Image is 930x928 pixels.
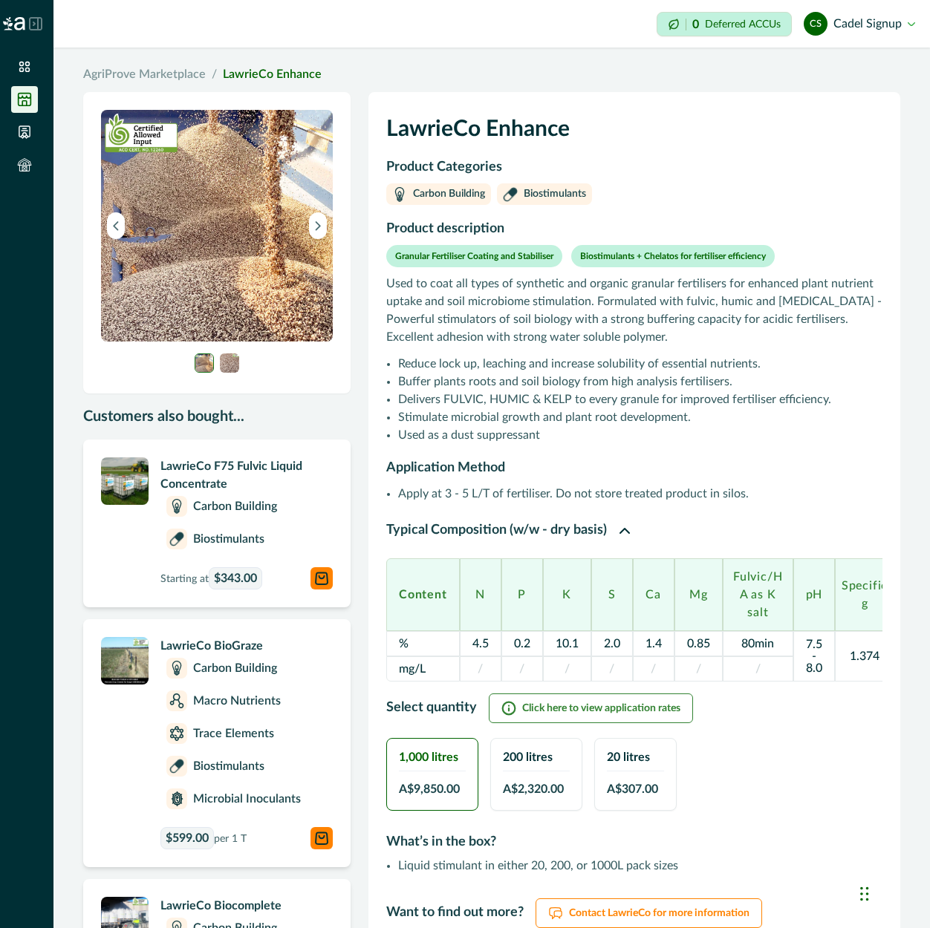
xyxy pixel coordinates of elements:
[386,459,882,477] h2: Application Method
[395,249,553,263] p: Granular Fertiliser Coating and Stabiliser
[398,485,882,503] li: Apply at 3 - 5 L/T of fertiliser. Do not store treated product in silos.
[860,872,869,916] div: Drag
[460,631,501,656] td: 4.5
[580,249,766,263] p: Biostimulants + Chelatos for fertiliser efficiency
[193,790,301,808] p: Microbial Inoculants
[793,631,835,682] td: 7.5 - 8.0
[633,656,674,682] td: /
[692,19,699,30] p: 0
[214,569,257,587] span: $343.00
[398,857,844,875] li: Liquid stimulant in either 20, 200, or 1000L pack sizes
[169,759,184,774] img: Biostimulants
[607,751,664,765] h2: 20 litres
[160,637,333,655] p: LawrieCo BioGraze
[193,659,277,677] p: Carbon Building
[386,558,460,631] th: Content
[835,558,894,631] th: Specific g
[3,17,25,30] img: Logo
[633,631,674,656] td: 1.4
[413,186,485,202] p: Carbon Building
[503,187,518,202] img: Biostimulants
[386,700,477,716] h2: Select quantity
[169,791,184,806] img: Microbial Inoculants
[223,68,322,80] a: LawrieCo Enhance
[169,532,184,546] img: Biostimulants
[591,656,633,682] td: /
[607,780,658,798] span: A$ 307.00
[501,558,543,631] th: P
[460,558,501,631] th: N
[160,827,247,849] p: per 1 T
[169,726,184,741] img: Trace Elements
[386,275,882,346] p: Used to coat all types of synthetic and organic granular fertilisers for enhanced plant nutrient ...
[723,656,793,682] td: /
[160,457,333,493] p: LawrieCo F75 Fulvic Liquid Concentrate
[543,631,591,656] td: 10.1
[591,631,633,656] td: 2.0
[835,631,894,682] td: 1.374
[386,110,882,157] h1: LawrieCo Enhance
[793,558,835,631] th: pH
[633,558,674,631] th: Ca
[543,558,591,631] th: K
[501,631,543,656] td: 0.2
[543,656,591,682] td: /
[309,212,327,239] button: Next image
[169,693,184,708] img: Macro Nutrients
[856,857,930,928] iframe: Chat Widget
[193,692,281,710] p: Macro Nutrients
[705,19,781,30] p: Deferred ACCUs
[460,656,501,682] td: /
[212,65,217,83] span: /
[392,187,407,202] img: Carbon Building
[674,656,723,682] td: /
[386,520,607,540] p: Typical Composition (w/w - dry basis)
[386,157,882,177] p: Product Categories
[399,751,466,765] h2: 1,000 litres
[160,567,262,589] p: Starting at
[193,530,264,548] p: Biostimulants
[386,631,460,656] td: %
[524,186,586,202] p: Biostimulants
[591,558,633,631] th: S
[398,391,882,408] li: Delivers FULVIC, HUMIC & KELP to every granule for improved fertiliser efficiency.
[193,497,277,515] p: Carbon Building
[723,631,793,656] td: 80min
[501,656,543,682] td: /
[503,751,570,765] h2: 200 litres
[674,631,723,656] td: 0.85
[386,220,882,245] h2: Product description
[169,661,184,676] img: Carbon Building
[489,693,693,723] button: Click here to view application rates
[399,780,460,798] span: A$ 9,850.00
[83,65,900,83] nav: breadcrumb
[83,405,351,428] p: Customers also bought...
[160,897,333,915] p: LawrieCo Biocomplete
[83,65,206,83] a: AgriProve Marketplace
[107,212,125,239] button: Previous image
[386,811,882,857] h2: What’s in the box?
[193,725,274,742] p: Trace Elements
[536,898,762,928] a: Contact LawrieCo for more information
[398,373,882,391] li: Buffer plants roots and soil biology from high analysis fertilisers.
[386,656,460,682] td: mg/L
[674,558,723,631] th: Mg
[723,558,793,631] th: Fulvic/HA as K salt
[169,499,184,514] img: Carbon Building
[398,408,882,426] li: Stimulate microbial growth and plant root development.
[166,829,209,847] span: $599.00
[193,757,264,775] p: Biostimulants
[386,903,524,923] p: Want to find out more?
[398,426,882,444] li: Used as a dust suppressant
[503,780,564,798] span: A$ 2,320.00
[398,355,882,373] li: Reduce lock up, leaching and increase solubility of essential nutrients.
[804,6,915,42] button: Cadel SignupCadel Signup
